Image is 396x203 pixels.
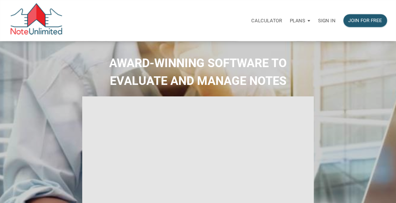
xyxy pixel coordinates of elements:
a: Sign in [314,10,339,31]
h2: AWARD-WINNING SOFTWARE TO EVALUATE AND MANAGE NOTES [5,54,391,90]
a: Plans [286,10,314,31]
a: Join for free [339,10,391,31]
button: Plans [286,11,314,31]
a: Calculator [247,10,286,31]
button: Join for free [343,14,387,27]
p: Sign in [318,18,335,24]
div: Join for free [348,17,382,24]
p: Calculator [251,18,282,24]
p: Plans [290,18,305,24]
